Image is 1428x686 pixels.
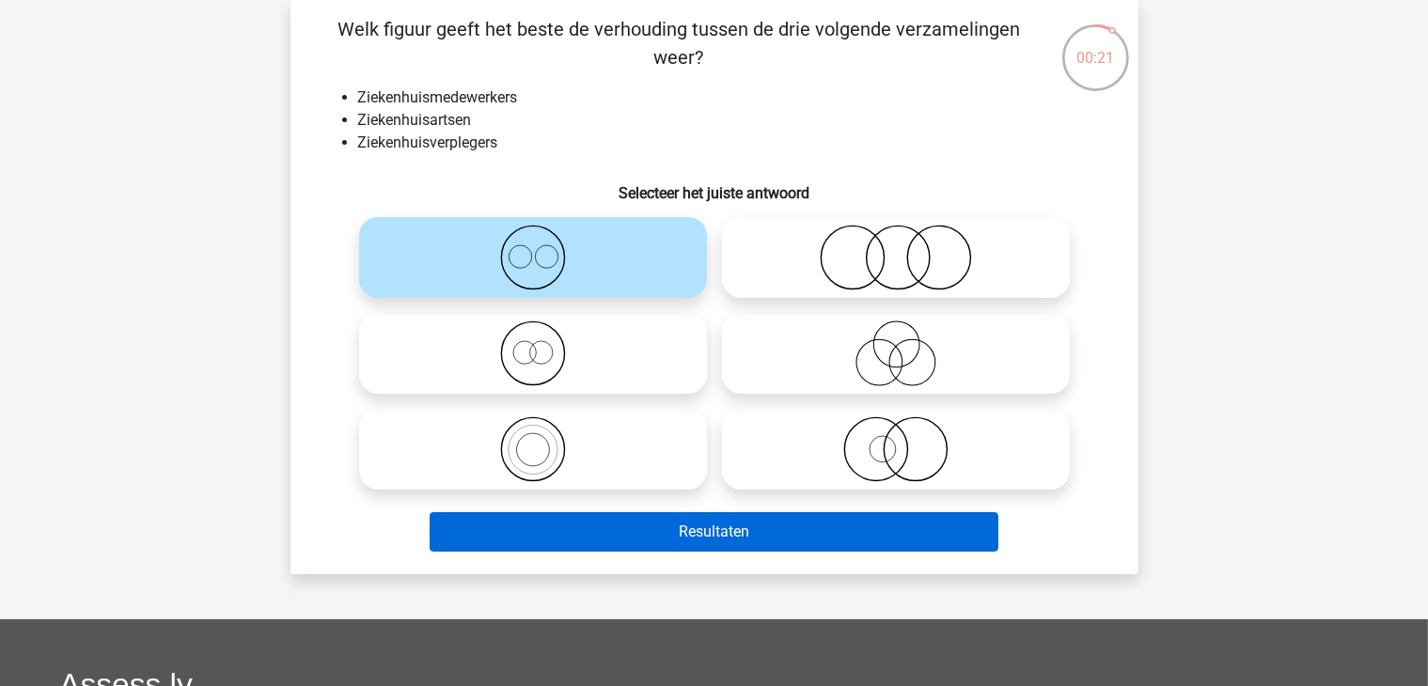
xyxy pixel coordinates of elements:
p: Welk figuur geeft het beste de verhouding tussen de drie volgende verzamelingen weer? [321,15,1038,71]
h6: Selecteer het juiste antwoord [321,169,1108,202]
div: 00:21 [1060,23,1131,70]
li: Ziekenhuisverplegers [358,132,1108,154]
li: Ziekenhuismedewerkers [358,86,1108,109]
button: Resultaten [430,512,998,552]
li: Ziekenhuisartsen [358,109,1108,132]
